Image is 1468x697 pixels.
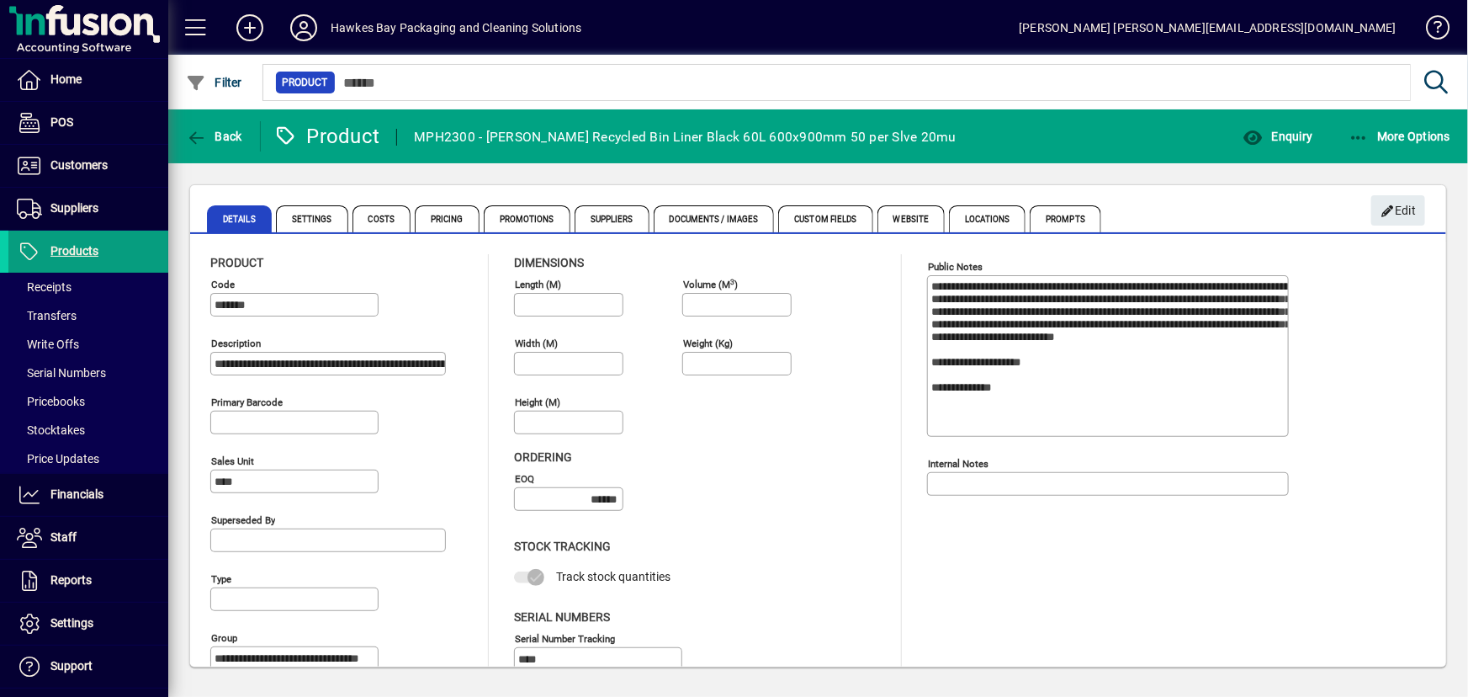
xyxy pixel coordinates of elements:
span: Suppliers [50,201,98,215]
a: Serial Numbers [8,359,168,387]
span: Products [50,244,98,258]
span: Website [877,205,946,232]
span: Details [207,205,272,232]
div: Product [273,123,380,150]
span: Financials [50,487,103,501]
button: Add [223,13,277,43]
a: Transfers [8,301,168,330]
span: Locations [949,205,1025,232]
mat-label: Primary barcode [211,396,283,408]
span: Filter [186,76,242,89]
div: Hawkes Bay Packaging and Cleaning Solutions [331,14,582,41]
a: Home [8,59,168,101]
a: Stocktakes [8,416,168,444]
mat-label: Height (m) [515,396,560,408]
span: Suppliers [575,205,649,232]
span: Serial Numbers [17,366,106,380]
span: Documents / Images [654,205,775,232]
mat-label: Code [211,279,235,290]
span: Promotions [484,205,570,232]
span: Transfers [17,309,77,322]
span: Dimensions [514,256,584,269]
a: Support [8,646,168,688]
a: Pricebooks [8,387,168,416]
button: Profile [277,13,331,43]
span: Settings [50,616,93,630]
span: Pricebooks [17,395,85,408]
a: Receipts [8,273,168,301]
mat-label: Superseded by [211,514,275,526]
span: Product [283,74,328,91]
a: Staff [8,517,168,559]
mat-label: Weight (Kg) [683,338,733,349]
span: Home [50,72,82,86]
span: Stocktakes [17,423,85,437]
span: Pricing [415,205,480,232]
a: Customers [8,145,168,187]
span: Enquiry [1243,130,1312,143]
span: Back [186,130,242,143]
span: Price Updates [17,452,99,466]
mat-label: Internal Notes [928,458,988,470]
mat-label: EOQ [515,473,534,485]
span: Customers [50,158,108,172]
a: Suppliers [8,188,168,230]
a: Reports [8,560,168,602]
mat-label: Volume (m ) [683,279,738,290]
span: Reports [50,573,92,587]
a: Financials [8,474,168,516]
span: Settings [276,205,348,232]
app-page-header-button: Back [168,121,261,152]
div: MPH2300 - [PERSON_NAME] Recycled Bin Liner Black 60L 600x900mm 50 per Slve 20mu [414,124,957,151]
div: [PERSON_NAME] [PERSON_NAME][EMAIL_ADDRESS][DOMAIN_NAME] [1019,14,1396,41]
span: Edit [1381,197,1417,225]
a: POS [8,102,168,144]
mat-label: Serial Number tracking [515,632,615,644]
a: Price Updates [8,444,168,473]
mat-label: Type [211,573,231,585]
button: More Options [1344,121,1455,152]
button: Enquiry [1238,121,1317,152]
span: Custom Fields [778,205,872,232]
mat-label: Length (m) [515,279,561,290]
a: Settings [8,603,168,645]
button: Back [182,121,246,152]
a: Write Offs [8,330,168,359]
span: Costs [352,205,411,232]
mat-label: Group [211,632,237,644]
span: Product [210,256,263,269]
span: Staff [50,530,77,544]
span: Serial Numbers [514,610,610,624]
button: Edit [1371,195,1425,226]
mat-label: Width (m) [515,338,558,349]
a: Knowledge Base [1413,3,1447,58]
button: Filter [182,67,246,98]
span: Stock Tracking [514,540,611,553]
mat-label: Description [211,338,261,349]
span: Support [50,659,93,673]
span: Ordering [514,450,572,464]
sup: 3 [730,277,734,285]
span: Prompts [1030,205,1101,232]
span: Receipts [17,280,72,294]
span: Write Offs [17,338,79,351]
span: More Options [1349,130,1451,143]
mat-label: Public Notes [928,261,983,273]
mat-label: Sales unit [211,455,254,467]
span: POS [50,115,73,129]
span: Track stock quantities [556,570,670,583]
